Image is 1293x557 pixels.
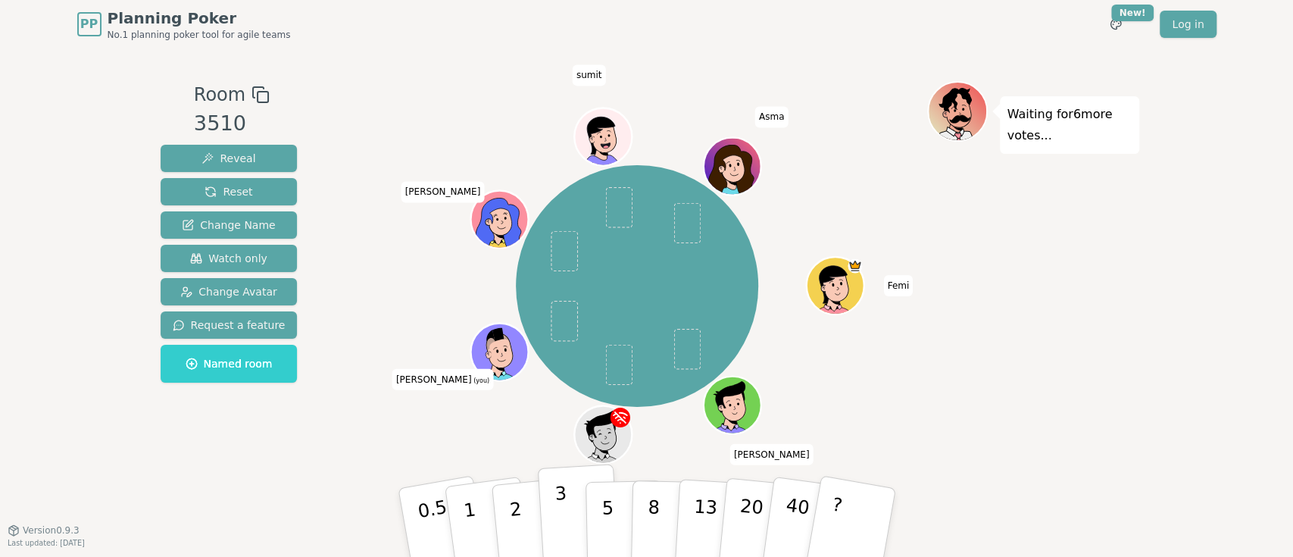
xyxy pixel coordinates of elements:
[186,356,273,371] span: Named room
[161,311,298,339] button: Request a feature
[730,444,814,465] span: Click to change your name
[108,8,291,29] span: Planning Poker
[80,15,98,33] span: PP
[161,278,298,305] button: Change Avatar
[161,145,298,172] button: Reveal
[883,275,913,296] span: Click to change your name
[77,8,291,41] a: PPPlanning PokerNo.1 planning poker tool for agile teams
[201,151,255,166] span: Reveal
[8,524,80,537] button: Version0.9.3
[8,539,85,547] span: Last updated: [DATE]
[1007,104,1132,146] p: Waiting for 6 more votes...
[161,211,298,239] button: Change Name
[205,184,252,199] span: Reset
[23,524,80,537] span: Version 0.9.3
[473,325,526,379] button: Click to change your avatar
[190,251,267,266] span: Watch only
[1111,5,1154,21] div: New!
[194,108,270,139] div: 3510
[182,217,275,233] span: Change Name
[108,29,291,41] span: No.1 planning poker tool for agile teams
[1160,11,1216,38] a: Log in
[472,377,490,384] span: (you)
[161,178,298,205] button: Reset
[173,318,286,333] span: Request a feature
[161,245,298,272] button: Watch only
[848,259,862,274] span: Femi is the host
[194,81,245,108] span: Room
[161,345,298,383] button: Named room
[573,65,606,86] span: Click to change your name
[1102,11,1129,38] button: New!
[755,107,789,128] span: Click to change your name
[392,369,493,390] span: Click to change your name
[180,284,277,299] span: Change Avatar
[401,182,485,203] span: Click to change your name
